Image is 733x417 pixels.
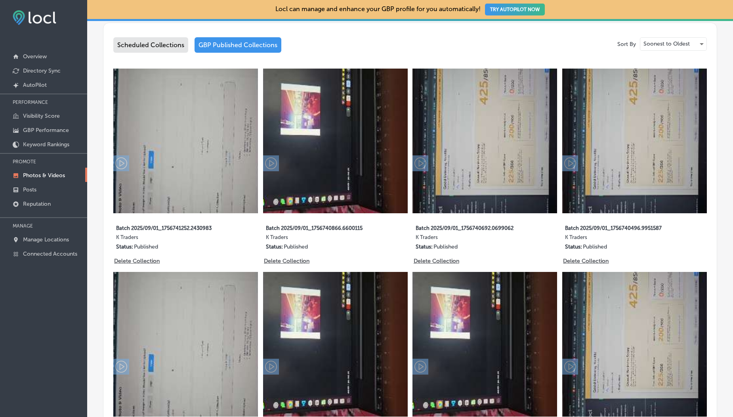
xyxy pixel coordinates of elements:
div: Scheduled Collections [113,37,188,53]
label: K Traders [266,234,376,243]
p: Delete Collection [563,258,608,264]
p: Manage Locations [23,236,69,243]
p: Reputation [23,201,51,207]
img: Collection thumbnail [263,272,408,417]
label: Batch 2025/09/01_1756740692.0699062 [416,220,526,234]
img: Collection thumbnail [412,69,557,213]
p: Status: [266,243,283,250]
p: Status: [565,243,582,250]
label: K Traders [116,234,226,243]
p: Photos & Videos [23,172,65,179]
div: Soonest to Oldest [640,38,706,50]
p: Published [284,243,308,250]
p: Soonest to Oldest [643,40,690,48]
p: Keyword Rankings [23,141,69,148]
img: Collection thumbnail [263,69,408,213]
p: Visibility Score [23,113,60,119]
p: Delete Collection [114,258,159,264]
p: Connected Accounts [23,251,77,257]
img: Collection thumbnail [562,272,707,417]
p: Directory Sync [23,67,61,74]
img: fda3e92497d09a02dc62c9cd864e3231.png [13,10,56,25]
label: Batch 2025/09/01_1756741252.2430983 [116,220,226,234]
p: Status: [416,243,433,250]
p: Published [134,243,158,250]
p: Status: [116,243,133,250]
p: Published [433,243,458,250]
p: Published [583,243,607,250]
label: K Traders [565,234,675,243]
p: Posts [23,186,36,193]
img: Collection thumbnail [113,69,258,213]
label: Batch 2025/09/01_1756740866.6600115 [266,220,376,234]
p: Sort By [617,41,636,48]
p: Delete Collection [264,258,309,264]
div: GBP Published Collections [195,37,281,53]
p: Delete Collection [414,258,458,264]
img: Collection thumbnail [113,272,258,417]
p: Overview [23,53,47,60]
button: TRY AUTOPILOT NOW [485,4,545,15]
img: Collection thumbnail [562,69,707,213]
label: Batch 2025/09/01_1756740496.9951587 [565,220,675,234]
p: GBP Performance [23,127,69,134]
label: K Traders [416,234,526,243]
p: AutoPilot [23,82,47,88]
img: Collection thumbnail [412,272,557,417]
